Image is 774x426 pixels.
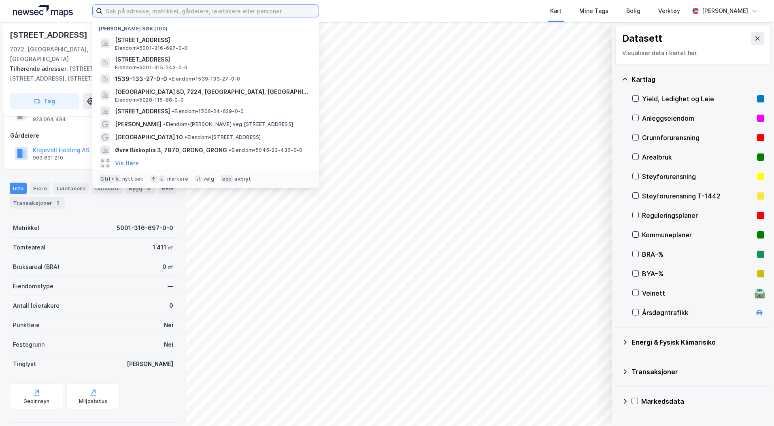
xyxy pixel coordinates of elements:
[642,133,754,143] div: Grunnforurensning
[632,337,764,347] div: Energi & Fysisk Klimarisiko
[144,184,152,192] div: 12
[10,45,112,64] div: 7072, [GEOGRAPHIC_DATA], [GEOGRAPHIC_DATA]
[115,97,184,103] span: Eiendom • 5028-115-88-0-0
[153,243,173,252] div: 1 411 ㎡
[13,243,45,252] div: Tomteareal
[115,45,187,51] span: Eiendom • 5001-316-697-0-0
[632,367,764,377] div: Transaksjoner
[642,191,754,201] div: Støyforurensning T-1442
[221,175,233,183] div: esc
[122,176,144,182] div: nytt søk
[163,121,293,128] span: Eiendom • [PERSON_NAME] veg [STREET_ADDRESS]
[626,6,640,16] div: Bolig
[185,134,187,140] span: •
[30,183,50,194] div: Eiere
[54,199,62,207] div: 3
[167,176,188,182] div: markere
[642,152,754,162] div: Arealbruk
[164,320,173,330] div: Nei
[579,6,608,16] div: Mine Tags
[550,6,561,16] div: Kart
[642,230,754,240] div: Kommuneplaner
[172,108,174,114] span: •
[632,75,764,84] div: Kartlag
[10,65,70,72] span: Tilhørende adresser:
[642,172,754,181] div: Støyforurensning
[115,132,183,142] span: [GEOGRAPHIC_DATA] 10
[642,308,751,317] div: Årsdøgntrafikk
[10,64,170,83] div: [STREET_ADDRESS], [STREET_ADDRESS], [STREET_ADDRESS]
[13,262,60,272] div: Bruksareal (BRA)
[102,5,319,17] input: Søk på adresse, matrikkel, gårdeiere, leietakere eller personer
[642,288,751,298] div: Veinett
[172,108,244,115] span: Eiendom • 1506-24-629-0-0
[33,116,66,123] div: 923 064 494
[99,175,121,183] div: Ctrl + k
[33,155,63,161] div: 960 691 210
[115,106,170,116] span: [STREET_ADDRESS]
[642,113,754,123] div: Anleggseiendom
[658,6,680,16] div: Verktøy
[92,183,122,194] div: Datasett
[125,183,155,194] div: Bygg
[229,147,231,153] span: •
[10,183,27,194] div: Info
[115,55,309,64] span: [STREET_ADDRESS]
[10,131,176,141] div: Gårdeiere
[13,5,73,17] img: logo.a4113a55bc3d86da70a041830d287a7e.svg
[13,359,36,369] div: Tinglyst
[162,262,173,272] div: 0 ㎡
[10,93,79,109] button: Tag
[115,158,139,168] button: Vis flere
[115,35,309,45] span: [STREET_ADDRESS]
[10,28,89,41] div: [STREET_ADDRESS]
[13,301,60,311] div: Antall leietakere
[23,398,50,405] div: Geoinnsyn
[159,183,176,194] div: ESG
[115,74,167,84] span: 1539-133-27-0-0
[641,396,764,406] div: Markedsdata
[163,121,166,127] span: •
[169,76,171,82] span: •
[734,387,774,426] div: Kontrollprogram for chat
[79,398,107,405] div: Miljøstatus
[234,176,251,182] div: avbryt
[10,197,65,209] div: Transaksjoner
[642,249,754,259] div: BRA–%
[622,48,764,58] div: Visualiser data i kartet her.
[115,145,227,155] span: Øvre Biskoplia 3, 7870, GRONG, GRONG
[13,223,39,233] div: Matrikkel
[169,301,173,311] div: 0
[622,32,662,45] div: Datasett
[203,176,214,182] div: velg
[642,211,754,220] div: Reguleringsplaner
[13,320,40,330] div: Punktleie
[115,87,309,97] span: [GEOGRAPHIC_DATA] 8D, 7224, [GEOGRAPHIC_DATA], [GEOGRAPHIC_DATA]
[229,147,302,153] span: Eiendom • 5045-23-436-0-0
[185,134,261,141] span: Eiendom • [STREET_ADDRESS]
[13,340,45,349] div: Festegrunn
[53,183,89,194] div: Leietakere
[642,269,754,279] div: BYA–%
[164,340,173,349] div: Nei
[117,223,173,233] div: 5001-316-697-0-0
[642,94,754,104] div: Yield, Ledighet og Leie
[702,6,748,16] div: [PERSON_NAME]
[115,64,187,71] span: Eiendom • 5001-315-243-0-0
[127,359,173,369] div: [PERSON_NAME]
[169,76,240,82] span: Eiendom • 1539-133-27-0-0
[168,281,173,291] div: —
[92,19,319,34] div: [PERSON_NAME] søk (100)
[13,281,53,291] div: Eiendomstype
[734,387,774,426] iframe: Chat Widget
[754,288,765,298] div: 🛣️
[115,119,162,129] span: [PERSON_NAME]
